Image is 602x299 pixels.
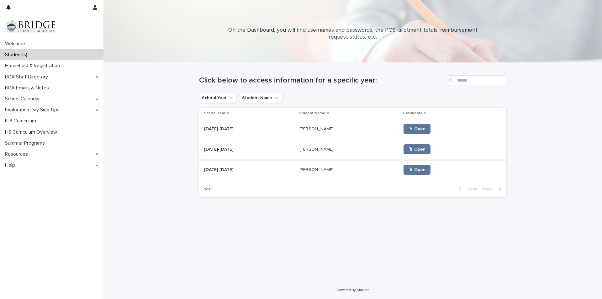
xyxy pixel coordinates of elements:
[199,93,237,103] button: School Year
[204,166,235,173] p: [DATE]-[DATE]
[337,288,368,292] a: Powered By Stacker
[409,168,425,172] span: 🖱 Open
[409,147,425,152] span: 🖱 Open
[204,125,235,132] p: [DATE]-[DATE]
[3,118,41,124] p: K-8 Curriculum
[404,124,430,134] a: 🖱 Open
[464,187,477,191] span: Back
[3,129,62,135] p: HS Curriculum Overview
[403,110,422,117] p: Dashboard
[5,20,55,33] img: V1C1m3IdTEidaUdm9Hs0
[3,74,53,80] p: BCA Staff Directory
[204,146,235,152] p: [DATE]-[DATE]
[3,63,65,69] p: Household & Registration
[3,41,30,47] p: Welcome
[482,187,496,191] span: Next
[199,160,506,180] tr: [DATE]-[DATE][DATE]-[DATE] [PERSON_NAME][PERSON_NAME] 🖱 Open
[299,125,335,132] p: [PERSON_NAME]
[3,140,50,146] p: Summer Programs
[3,107,65,113] p: Exploration Day Sign-Ups
[447,75,506,85] input: Search
[404,165,430,175] a: 🖱 Open
[239,93,283,103] button: Student Name
[3,96,45,102] p: School Calendar
[299,110,325,117] p: Student Name
[404,144,430,154] a: 🖱 Open
[199,139,506,160] tr: [DATE]-[DATE][DATE]-[DATE] [PERSON_NAME][PERSON_NAME] 🖱 Open
[299,166,335,173] p: [PERSON_NAME]
[199,182,218,197] p: 1 of 1
[453,186,480,192] button: Back
[3,162,20,168] p: Help
[199,119,506,139] tr: [DATE]-[DATE][DATE]-[DATE] [PERSON_NAME][PERSON_NAME] 🖱 Open
[299,146,335,152] p: [PERSON_NAME]
[480,186,506,192] button: Next
[3,52,32,58] p: Student(s)
[204,110,225,117] p: School Year
[3,151,33,157] p: Resources
[409,127,425,131] span: 🖱 Open
[227,27,478,40] p: On the Dashboard, you will find usernames and passwords, the PCS, allotment totals, reimbursement...
[199,76,444,85] h1: Click below to access information for a specific year:
[3,85,54,91] p: BCA Emails & Notes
